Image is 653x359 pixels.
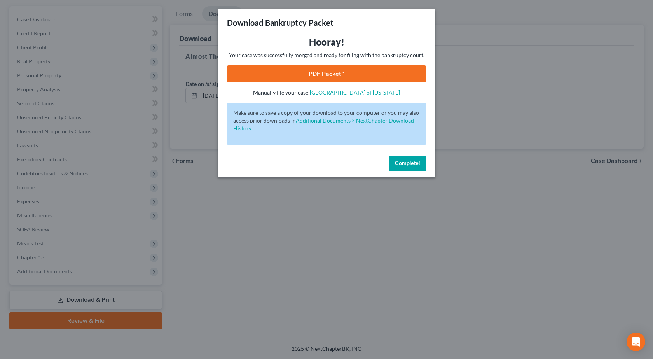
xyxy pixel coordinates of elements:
[395,160,420,166] span: Complete!
[310,89,400,96] a: [GEOGRAPHIC_DATA] of [US_STATE]
[227,36,426,48] h3: Hooray!
[233,109,420,132] p: Make sure to save a copy of your download to your computer or you may also access prior downloads in
[227,89,426,96] p: Manually file your case:
[227,51,426,59] p: Your case was successfully merged and ready for filing with the bankruptcy court.
[227,17,333,28] h3: Download Bankruptcy Packet
[227,65,426,82] a: PDF Packet 1
[233,117,414,131] a: Additional Documents > NextChapter Download History.
[627,333,645,351] div: Open Intercom Messenger
[389,156,426,171] button: Complete!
